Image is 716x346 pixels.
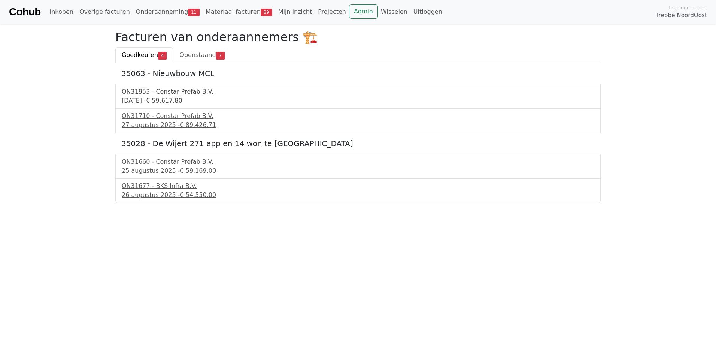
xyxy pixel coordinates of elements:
[410,4,445,19] a: Uitloggen
[122,51,158,58] span: Goedkeuren
[216,52,225,59] span: 7
[122,96,594,105] div: [DATE] -
[173,47,231,63] a: Openstaand7
[122,112,594,121] div: ON31710 - Constar Prefab B.V.
[121,139,595,148] h5: 35028 - De Wijert 271 app en 14 won te [GEOGRAPHIC_DATA]
[315,4,349,19] a: Projecten
[180,167,216,174] span: € 59.169,00
[46,4,76,19] a: Inkopen
[180,121,216,128] span: € 89.426,71
[275,4,315,19] a: Mijn inzicht
[121,69,595,78] h5: 35063 - Nieuwbouw MCL
[122,182,594,191] div: ON31677 - BKS Infra B.V.
[122,166,594,175] div: 25 augustus 2025 -
[180,191,216,198] span: € 54.550,00
[122,121,594,130] div: 27 augustus 2025 -
[133,4,203,19] a: Onderaanneming11
[9,3,40,21] a: Cohub
[656,11,707,20] span: Trebbe NoordOost
[115,30,601,44] h2: Facturen van onderaannemers 🏗️
[261,9,272,16] span: 89
[115,47,173,63] a: Goedkeuren4
[122,157,594,166] div: ON31660 - Constar Prefab B.V.
[179,51,216,58] span: Openstaand
[349,4,378,19] a: Admin
[188,9,200,16] span: 11
[122,87,594,105] a: ON31953 - Constar Prefab B.V.[DATE] -€ 59.617,80
[378,4,410,19] a: Wisselen
[122,182,594,200] a: ON31677 - BKS Infra B.V.26 augustus 2025 -€ 54.550,00
[669,4,707,11] span: Ingelogd onder:
[122,157,594,175] a: ON31660 - Constar Prefab B.V.25 augustus 2025 -€ 59.169,00
[158,52,167,59] span: 4
[122,112,594,130] a: ON31710 - Constar Prefab B.V.27 augustus 2025 -€ 89.426,71
[122,191,594,200] div: 26 augustus 2025 -
[146,97,182,104] span: € 59.617,80
[76,4,133,19] a: Overige facturen
[203,4,275,19] a: Materiaal facturen89
[122,87,594,96] div: ON31953 - Constar Prefab B.V.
